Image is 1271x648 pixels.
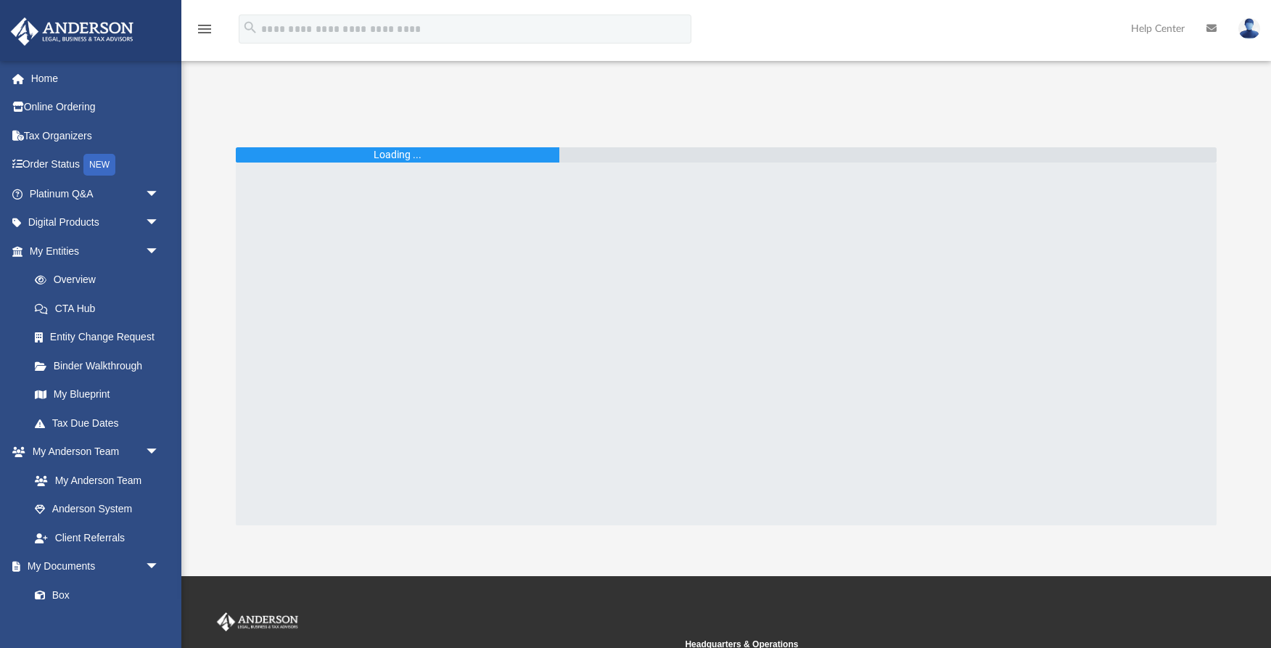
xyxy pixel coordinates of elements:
a: Client Referrals [20,523,174,552]
a: My Blueprint [20,380,174,409]
span: arrow_drop_down [145,237,174,266]
a: Tax Organizers [10,121,181,150]
img: Anderson Advisors Platinum Portal [7,17,138,46]
a: Binder Walkthrough [20,351,181,380]
a: menu [196,28,213,38]
a: Home [10,64,181,93]
span: arrow_drop_down [145,552,174,582]
a: Overview [20,266,181,295]
a: Anderson System [20,495,174,524]
i: menu [196,20,213,38]
a: Order StatusNEW [10,150,181,180]
span: arrow_drop_down [145,179,174,209]
div: Loading ... [374,147,421,163]
a: Tax Due Dates [20,409,181,438]
img: User Pic [1238,18,1260,39]
a: My Documentsarrow_drop_down [10,552,174,581]
a: Digital Productsarrow_drop_down [10,208,181,237]
img: Anderson Advisors Platinum Portal [214,612,301,631]
a: Online Ordering [10,93,181,122]
a: CTA Hub [20,294,181,323]
a: My Anderson Team [20,466,167,495]
a: Box [20,581,167,610]
a: Platinum Q&Aarrow_drop_down [10,179,181,208]
a: Entity Change Request [20,323,181,352]
span: arrow_drop_down [145,208,174,238]
a: My Anderson Teamarrow_drop_down [10,438,174,467]
a: My Entitiesarrow_drop_down [10,237,181,266]
div: NEW [83,154,115,176]
i: search [242,20,258,36]
span: arrow_drop_down [145,438,174,467]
